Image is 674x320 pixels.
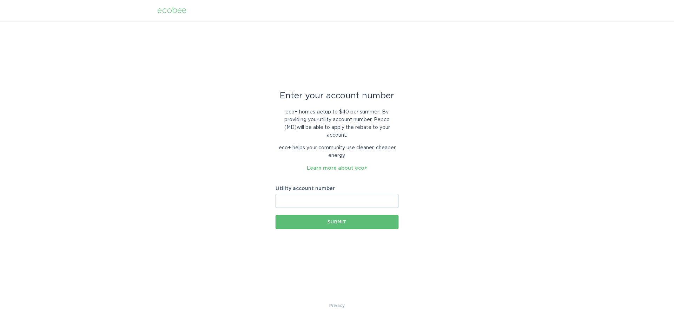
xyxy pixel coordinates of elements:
p: eco+ homes get up to $40 per summer ! By providing your utility account number , Pepco (MD) will ... [276,108,398,139]
label: Utility account number [276,186,398,191]
div: Submit [279,220,395,224]
p: eco+ helps your community use cleaner, cheaper energy. [276,144,398,159]
button: Submit [276,215,398,229]
div: ecobee [157,7,186,14]
div: Enter your account number [276,92,398,100]
a: Learn more about eco+ [307,166,368,171]
a: Privacy Policy & Terms of Use [329,302,345,309]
